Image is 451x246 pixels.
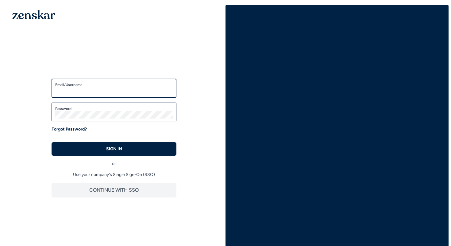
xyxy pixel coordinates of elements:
p: Use your company's Single Sign-On (SSO) [52,172,176,178]
p: SIGN IN [106,146,122,152]
img: 1OGAJ2xQqyY4LXKgY66KYq0eOWRCkrZdAb3gUhuVAqdWPZE9SRJmCz+oDMSn4zDLXe31Ii730ItAGKgCKgCCgCikA4Av8PJUP... [12,10,55,19]
button: SIGN IN [52,142,176,156]
label: Password [55,106,173,111]
a: Forgot Password? [52,126,87,132]
label: Email/Username [55,82,173,87]
div: or [52,156,176,167]
button: CONTINUE WITH SSO [52,183,176,197]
